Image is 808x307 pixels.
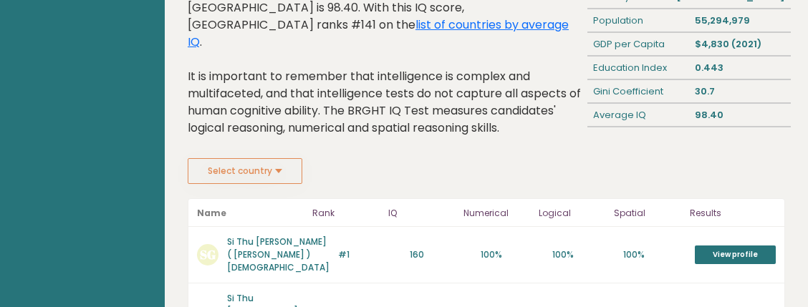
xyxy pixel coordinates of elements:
[481,248,544,261] p: 100%
[197,207,226,219] b: Name
[410,248,473,261] p: 160
[587,80,689,103] div: Gini Coefficient
[587,9,689,32] div: Population
[200,246,216,263] text: SG
[587,57,689,79] div: Education Index
[312,205,379,222] p: Rank
[689,80,791,103] div: 30.7
[587,33,689,56] div: GDP per Capita
[338,248,401,261] p: #1
[388,205,455,222] p: IQ
[188,16,569,50] a: list of countries by average IQ
[695,245,776,264] a: View profile
[689,57,791,79] div: 0.443
[690,205,776,222] p: Results
[587,104,689,127] div: Average IQ
[623,248,686,261] p: 100%
[689,33,791,56] div: $4,830 (2021)
[227,235,330,273] a: Si Thu [PERSON_NAME] ( [PERSON_NAME] ) [DEMOGRAPHIC_DATA]
[188,158,302,184] button: Select country
[552,248,615,261] p: 100%
[614,205,680,222] p: Spatial
[539,205,605,222] p: Logical
[689,104,791,127] div: 98.40
[689,9,791,32] div: 55,294,979
[463,205,530,222] p: Numerical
